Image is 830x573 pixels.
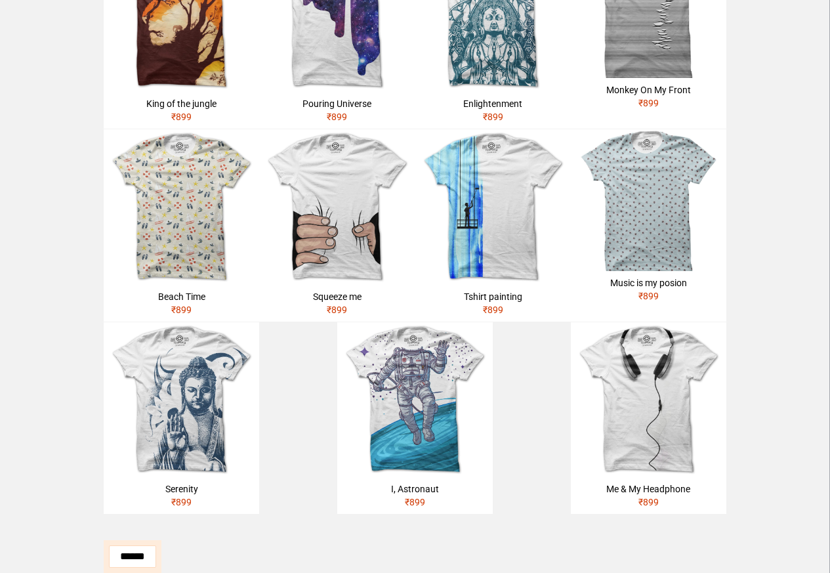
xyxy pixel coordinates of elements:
a: Beach Time₹899 [104,129,259,322]
div: Tshirt painting [421,290,566,303]
a: Me & My Headphone₹899 [571,322,726,515]
img: buddha2.jpg [104,322,259,478]
span: ₹ 899 [327,305,347,315]
a: I, Astronaut₹899 [337,322,493,515]
a: Music is my posion₹899 [571,129,726,308]
span: ₹ 899 [171,497,192,507]
span: ₹ 899 [171,305,192,315]
span: ₹ 899 [327,112,347,122]
div: Enlightenment [421,97,566,110]
span: ₹ 899 [483,112,503,122]
a: Squeeze me₹899 [259,129,415,322]
span: ₹ 899 [171,112,192,122]
div: Monkey On My Front [576,83,721,96]
span: ₹ 899 [638,291,659,301]
span: ₹ 899 [405,497,425,507]
img: skull-head.jpg [571,129,726,271]
img: hand-grip.jpg [259,129,415,285]
span: ₹ 899 [638,497,659,507]
span: ₹ 899 [638,98,659,108]
img: headphone.jpg [571,322,726,478]
div: Serenity [109,482,254,496]
div: I, Astronaut [342,482,488,496]
a: Tshirt painting₹899 [415,129,571,322]
img: wall-paint.jpg [415,129,571,285]
img: salor-pattern.jpg [104,129,259,285]
img: astronaut.jpg [337,322,493,478]
span: ₹ 899 [483,305,503,315]
div: Beach Time [109,290,254,303]
div: Music is my posion [576,276,721,289]
a: Serenity₹899 [104,322,259,515]
div: Squeeze me [264,290,409,303]
div: Me & My Headphone [576,482,721,496]
div: Pouring Universe [264,97,409,110]
div: King of the jungle [109,97,254,110]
